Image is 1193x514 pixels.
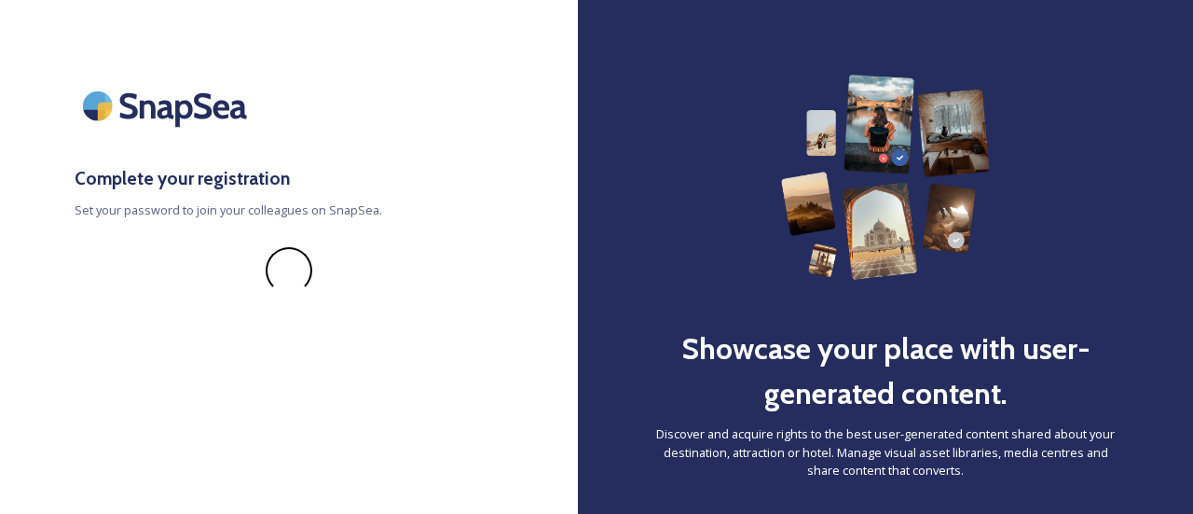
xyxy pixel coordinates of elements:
[75,165,503,192] h3: Complete your registration
[652,326,1118,416] h2: Showcase your place with user-generated content.
[75,75,261,137] img: SnapSea Logo
[781,75,991,280] img: 63b42ca75bacad526042e722_Group%20154-p-800.png
[75,201,503,219] span: Set your password to join your colleagues on SnapSea.
[652,425,1118,479] span: Discover and acquire rights to the best user-generated content shared about your destination, att...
